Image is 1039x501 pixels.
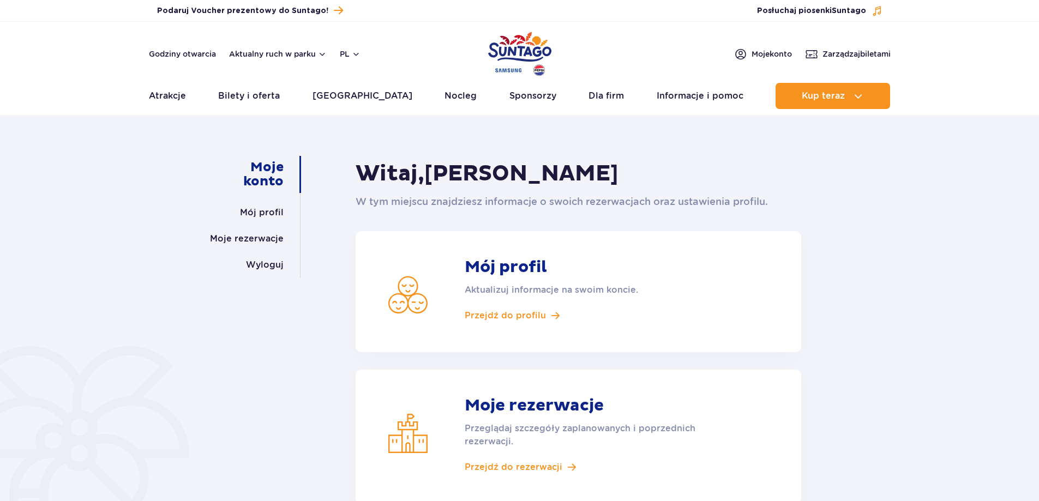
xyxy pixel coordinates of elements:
[822,49,891,59] span: Zarządzaj biletami
[149,83,186,109] a: Atrakcje
[657,83,743,109] a: Informacje i pomoc
[229,50,327,58] button: Aktualny ruch w parku
[465,310,546,322] span: Przejdź do profilu
[757,5,866,16] span: Posłuchaj piosenki
[802,91,845,101] span: Kup teraz
[734,47,792,61] a: Mojekonto
[218,83,280,109] a: Bilety i oferta
[213,156,284,193] a: Moje konto
[340,49,361,59] button: pl
[356,160,801,188] h1: Witaj,
[509,83,556,109] a: Sponsorzy
[488,27,551,77] a: Park of Poland
[752,49,792,59] span: Moje konto
[356,194,801,209] p: W tym miejscu znajdziesz informacje o swoich rezerwacjach oraz ustawienia profilu.
[157,5,328,16] span: Podaruj Voucher prezentowy do Suntago!
[210,226,284,252] a: Moje rezerwacje
[465,396,721,415] strong: Moje rezerwacje
[465,257,721,277] strong: Mój profil
[445,83,477,109] a: Nocleg
[149,49,216,59] a: Godziny otwarcia
[465,461,721,473] a: Przejdź do rezerwacji
[424,160,618,188] span: [PERSON_NAME]
[465,283,721,297] p: Aktualizuj informacje na swoim koncie.
[832,7,866,15] span: Suntago
[465,422,721,448] p: Przeglądaj szczegóły zaplanowanych i poprzednich rezerwacji.
[240,200,284,226] a: Mój profil
[757,5,882,16] button: Posłuchaj piosenkiSuntago
[313,83,412,109] a: [GEOGRAPHIC_DATA]
[465,310,721,322] a: Przejdź do profilu
[465,461,562,473] span: Przejdź do rezerwacji
[776,83,890,109] button: Kup teraz
[246,252,284,278] a: Wyloguj
[588,83,624,109] a: Dla firm
[805,47,891,61] a: Zarządzajbiletami
[157,3,343,18] a: Podaruj Voucher prezentowy do Suntago!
